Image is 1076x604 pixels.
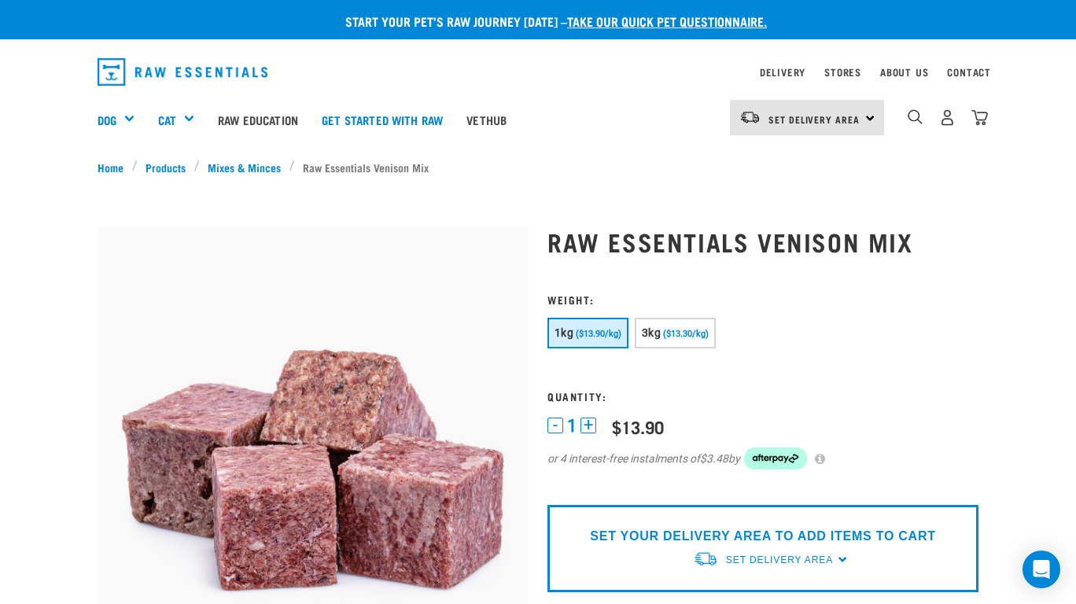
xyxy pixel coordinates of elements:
button: + [580,418,596,433]
div: or 4 interest-free instalments of by [547,447,978,470]
a: Products [138,159,194,175]
a: Cat [158,111,176,129]
img: Afterpay [744,447,807,470]
div: Open Intercom Messenger [1023,551,1060,588]
button: 3kg ($13.30/kg) [635,318,716,348]
img: van-moving.png [693,551,718,567]
a: Raw Education [206,88,310,151]
h1: Raw Essentials Venison Mix [547,227,978,256]
a: About Us [880,69,928,75]
a: Get started with Raw [310,88,455,151]
a: Mixes & Minces [200,159,289,175]
a: Contact [947,69,991,75]
img: van-moving.png [739,110,761,124]
img: home-icon@2x.png [971,109,988,126]
span: Set Delivery Area [726,554,833,565]
button: - [547,418,563,433]
div: $13.90 [612,417,664,436]
p: SET YOUR DELIVERY AREA TO ADD ITEMS TO CART [590,527,935,546]
img: home-icon-1@2x.png [908,109,923,124]
span: 1 [567,418,577,434]
a: Vethub [455,88,518,151]
span: $3.48 [700,451,728,467]
nav: breadcrumbs [98,159,978,175]
nav: dropdown navigation [85,52,991,92]
a: Delivery [760,69,805,75]
a: Dog [98,111,116,129]
span: 1kg [555,326,573,339]
img: Raw Essentials Logo [98,58,267,86]
h3: Weight: [547,293,978,305]
span: ($13.90/kg) [576,329,621,339]
h3: Quantity: [547,390,978,402]
span: Set Delivery Area [768,116,860,122]
a: take our quick pet questionnaire. [567,17,767,24]
img: user.png [939,109,956,126]
span: ($13.30/kg) [663,329,709,339]
a: Stores [824,69,861,75]
span: 3kg [642,326,661,339]
button: 1kg ($13.90/kg) [547,318,628,348]
a: Home [98,159,132,175]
